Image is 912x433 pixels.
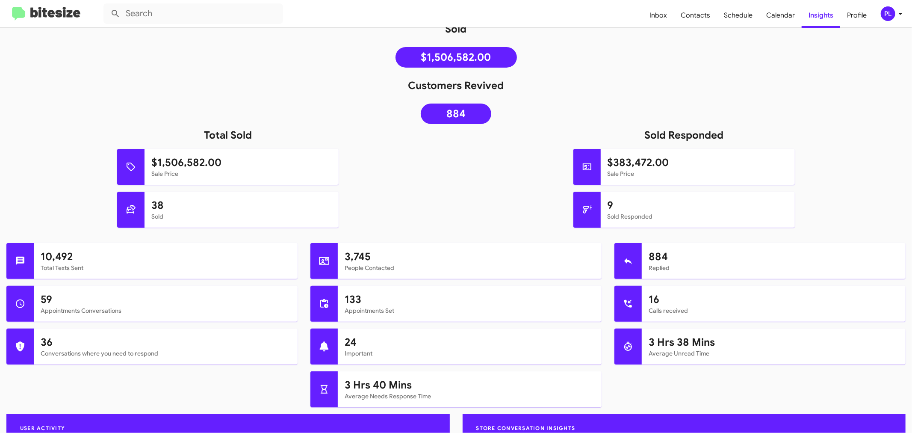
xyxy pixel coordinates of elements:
span: Store Conversation Insights [469,425,582,431]
button: PL [874,6,903,21]
mat-card-subtitle: Sold Responded [608,212,788,221]
h1: 59 [41,293,291,306]
a: Contacts [674,3,717,28]
h1: 3,745 [345,250,595,264]
h1: 884 [649,250,899,264]
mat-card-subtitle: Appointments Set [345,306,595,315]
mat-card-subtitle: People Contacted [345,264,595,272]
h1: 24 [345,335,595,349]
mat-card-subtitle: Important [345,349,595,358]
h1: 36 [41,335,291,349]
a: Profile [840,3,874,28]
h1: 16 [649,293,899,306]
mat-card-subtitle: Total Texts Sent [41,264,291,272]
a: Schedule [717,3,759,28]
div: PL [881,6,895,21]
a: Calendar [759,3,802,28]
input: Search [103,3,283,24]
mat-card-subtitle: Calls received [649,306,899,315]
mat-card-subtitle: Replied [649,264,899,272]
h1: 3 Hrs 38 Mins [649,335,899,349]
h1: 38 [151,199,332,212]
h1: 9 [608,199,788,212]
mat-card-subtitle: Average Unread Time [649,349,899,358]
mat-card-subtitle: Sale Price [151,169,332,178]
mat-card-subtitle: Appointments Conversations [41,306,291,315]
h1: 3 Hrs 40 Mins [345,378,595,392]
a: Inbox [643,3,674,28]
span: 884 [446,110,466,118]
h1: $383,472.00 [608,156,788,169]
mat-card-subtitle: Average Needs Response Time [345,392,595,400]
mat-card-subtitle: Sold [151,212,332,221]
a: Insights [802,3,840,28]
h1: $1,506,582.00 [151,156,332,169]
span: $1,506,582.00 [421,53,491,62]
mat-card-subtitle: Conversations where you need to respond [41,349,291,358]
h1: 10,492 [41,250,291,264]
h1: 133 [345,293,595,306]
mat-card-subtitle: Sale Price [608,169,788,178]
